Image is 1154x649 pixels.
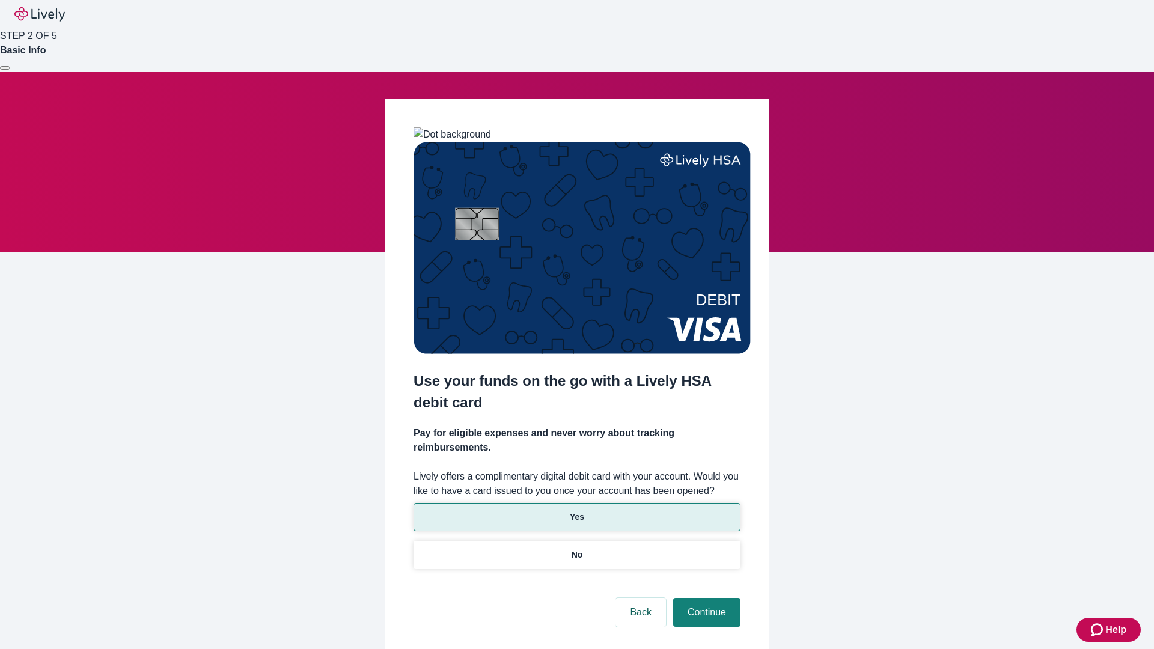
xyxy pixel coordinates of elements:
[414,503,740,531] button: Yes
[1091,623,1105,637] svg: Zendesk support icon
[414,370,740,413] h2: Use your funds on the go with a Lively HSA debit card
[414,127,491,142] img: Dot background
[14,7,65,22] img: Lively
[414,469,740,498] label: Lively offers a complimentary digital debit card with your account. Would you like to have a card...
[414,426,740,455] h4: Pay for eligible expenses and never worry about tracking reimbursements.
[414,142,751,354] img: Debit card
[570,511,584,523] p: Yes
[615,598,666,627] button: Back
[673,598,740,627] button: Continue
[1105,623,1126,637] span: Help
[414,541,740,569] button: No
[1076,618,1141,642] button: Zendesk support iconHelp
[572,549,583,561] p: No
